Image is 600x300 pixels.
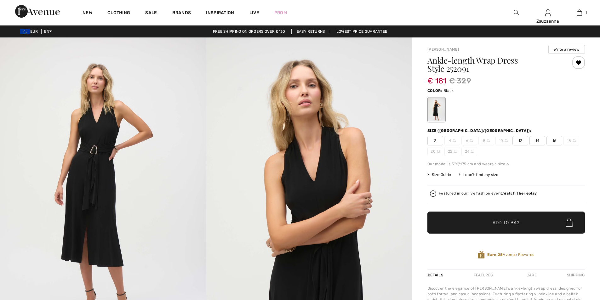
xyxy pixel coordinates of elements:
div: Zsuzsanna [532,18,563,25]
a: Free shipping on orders over €130 [208,29,290,34]
span: 14 [529,136,545,145]
button: Add to Bag [427,212,585,234]
img: My Info [545,9,551,16]
a: Live [249,9,259,16]
div: Features [468,269,498,281]
span: Avenue Rewards [487,252,534,258]
img: ring-m.svg [453,139,456,142]
a: Sale [145,10,157,17]
a: [PERSON_NAME] [427,47,459,52]
img: ring-m.svg [454,150,457,153]
span: Inspiration [206,10,234,17]
span: Black [443,88,454,93]
strong: Watch the replay [503,191,537,195]
span: 22 [444,147,460,156]
strong: Earn 25 [487,252,503,257]
a: 1 [564,9,595,16]
a: Brands [172,10,191,17]
a: Prom [274,9,287,16]
div: I can't find my size [459,172,498,178]
a: Clothing [107,10,130,17]
span: 4 [444,136,460,145]
span: 6 [461,136,477,145]
span: € 181 [427,70,447,85]
div: Shipping [565,269,585,281]
img: Bag.svg [566,218,573,227]
span: EUR [20,29,40,34]
span: Add to Bag [493,219,520,226]
div: Black [428,98,445,122]
img: ring-m.svg [437,150,440,153]
span: 24 [461,147,477,156]
span: 10 [495,136,511,145]
span: 16 [546,136,562,145]
img: ring-m.svg [505,139,508,142]
img: Avenue Rewards [478,251,485,259]
span: EN [44,29,52,34]
span: Color: [427,88,442,93]
a: Easy Returns [291,29,330,34]
div: Details [427,269,445,281]
span: 2 [427,136,443,145]
span: Size Guide [427,172,451,178]
div: Care [521,269,542,281]
img: ring-m.svg [573,139,576,142]
a: New [83,10,92,17]
img: ring-m.svg [487,139,490,142]
span: 12 [512,136,528,145]
h1: Ankle-length Wrap Dress Style 252091 [427,56,559,73]
div: Size ([GEOGRAPHIC_DATA]/[GEOGRAPHIC_DATA]): [427,128,533,133]
img: Euro [20,29,30,34]
img: 1ère Avenue [15,5,60,18]
div: Featured in our live fashion event. [439,191,537,195]
span: 1 [585,10,587,15]
a: Lowest Price Guarantee [331,29,392,34]
img: search the website [514,9,519,16]
img: Watch the replay [430,190,436,197]
span: € 329 [449,75,471,87]
img: My Bag [577,9,582,16]
a: Sign In [545,9,551,15]
button: Write a review [548,45,585,54]
span: 8 [478,136,494,145]
span: 18 [563,136,579,145]
img: ring-m.svg [471,150,474,153]
div: Our model is 5'9"/175 cm and wears a size 6. [427,161,585,167]
span: 20 [427,147,443,156]
img: ring-m.svg [470,139,473,142]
